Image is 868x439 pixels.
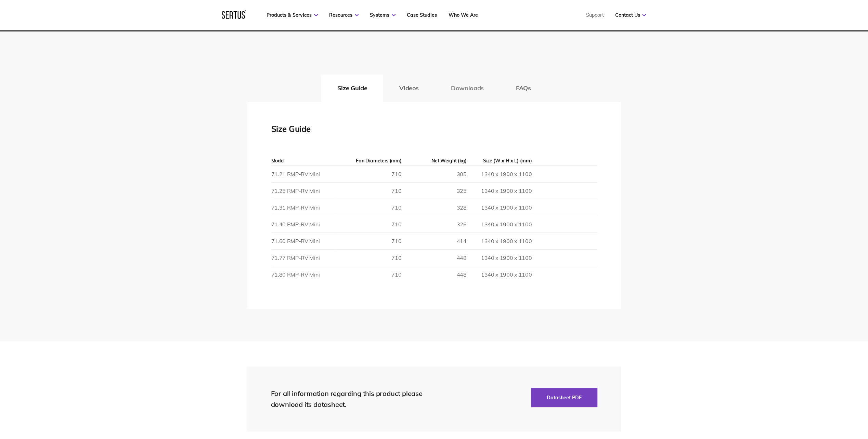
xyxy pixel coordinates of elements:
[271,165,336,182] td: 71.21 RMP-RV Mini
[586,12,604,18] a: Support
[267,12,318,18] a: Products & Services
[615,12,646,18] a: Contact Us
[383,75,435,102] button: Videos
[467,165,532,182] td: 1340 x 1900 x 1100
[336,165,401,182] td: 710
[467,182,532,199] td: 1340 x 1900 x 1100
[448,12,478,18] a: Who We Are
[271,199,336,216] td: 71.31 RMP-RV Mini
[329,12,359,18] a: Resources
[500,75,547,102] button: FAQs
[401,216,466,232] td: 326
[336,216,401,232] td: 710
[467,266,532,283] td: 1340 x 1900 x 1100
[467,216,532,232] td: 1340 x 1900 x 1100
[407,12,437,18] a: Case Studies
[271,232,336,249] td: 71.60 RMP-RV Mini
[401,232,466,249] td: 414
[271,182,336,199] td: 71.25 RMP-RV Mini
[271,216,336,232] td: 71.40 RMP-RV Mini
[336,182,401,199] td: 710
[336,249,401,266] td: 710
[531,388,597,407] button: Datasheet PDF
[370,12,396,18] a: Systems
[401,199,466,216] td: 328
[401,249,466,266] td: 448
[467,199,532,216] td: 1340 x 1900 x 1100
[467,156,532,166] th: Size (W x H x L) (mm)
[401,182,466,199] td: 325
[467,249,532,266] td: 1340 x 1900 x 1100
[336,156,401,166] th: Fan Diameters (mm)
[336,199,401,216] td: 710
[336,232,401,249] td: 710
[745,360,868,439] iframe: Chat Widget
[271,249,336,266] td: 71.77 RMP-RV Mini
[271,266,336,283] td: 71.80 RMP-RV Mini
[435,75,500,102] button: Downloads
[401,266,466,283] td: 448
[467,232,532,249] td: 1340 x 1900 x 1100
[271,156,336,166] th: Model
[271,388,435,410] div: For all information regarding this product please download its datasheet.
[401,156,466,166] th: Net Weight (kg)
[336,266,401,283] td: 710
[271,122,340,135] div: Size Guide
[401,165,466,182] td: 305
